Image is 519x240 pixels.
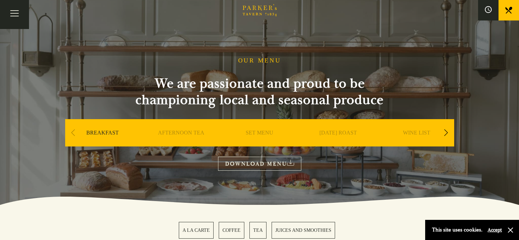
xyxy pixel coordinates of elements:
[249,222,266,239] a: 3 / 4
[179,222,214,239] a: 1 / 4
[65,119,140,167] div: 1 / 9
[272,222,335,239] a: 4 / 4
[222,119,297,167] div: 3 / 9
[403,129,430,157] a: WINE LIST
[86,129,119,157] a: BREAKFAST
[219,222,244,239] a: 2 / 4
[246,129,273,157] a: SET MENU
[238,57,281,65] h1: OUR MENU
[442,125,451,140] div: Next slide
[488,227,502,233] button: Accept
[507,227,514,234] button: Close and accept
[218,157,301,171] a: DOWNLOAD MENU
[123,75,396,108] h2: We are passionate and proud to be championing local and seasonal produce
[69,125,78,140] div: Previous slide
[319,129,357,157] a: [DATE] ROAST
[144,119,219,167] div: 2 / 9
[301,119,376,167] div: 4 / 9
[432,225,482,235] p: This site uses cookies.
[158,129,204,157] a: AFTERNOON TEA
[379,119,454,167] div: 5 / 9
